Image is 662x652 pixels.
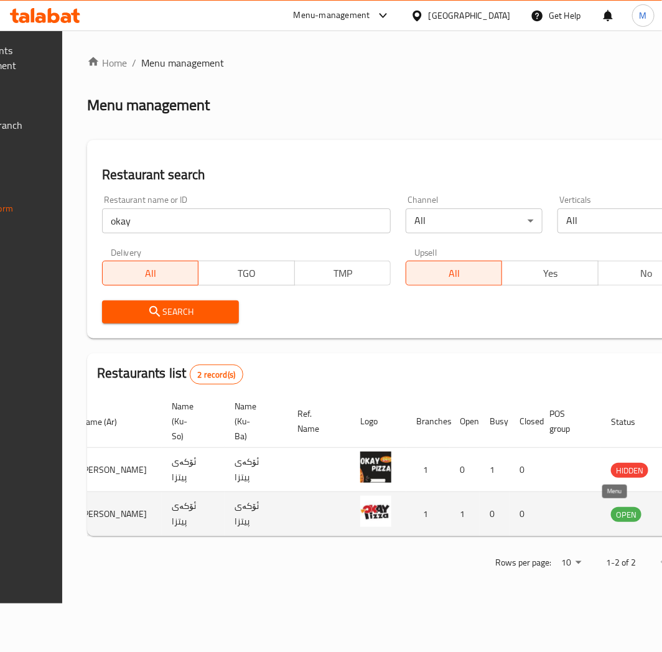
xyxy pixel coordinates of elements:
span: Name (Ku-So) [172,399,210,444]
td: 0 [510,492,539,536]
h2: Menu management [87,95,210,115]
span: OPEN [611,508,641,522]
span: 2 record(s) [190,369,243,381]
span: Search [112,304,229,320]
img: Okay Pizza [360,452,391,483]
button: TMP [294,261,391,286]
span: All [411,264,497,282]
th: Open [450,395,480,448]
h2: Restaurants list [97,364,243,384]
span: POS group [549,406,586,436]
div: All [406,208,543,233]
button: Yes [501,261,598,286]
th: Closed [510,395,539,448]
td: 1 [480,448,510,492]
span: TGO [203,264,289,282]
td: 0 [510,448,539,492]
div: Menu-management [294,8,370,23]
td: [PERSON_NAME] [70,448,162,492]
th: Logo [350,395,406,448]
td: [PERSON_NAME] [70,492,162,536]
td: 1 [450,492,480,536]
button: TGO [198,261,294,286]
td: ئۆکەی پیتزا [225,448,287,492]
span: Menu management [141,55,224,70]
div: Total records count [190,365,244,384]
div: [GEOGRAPHIC_DATA] [429,9,511,22]
a: Home [87,55,127,70]
span: M [640,9,647,22]
label: Upsell [414,248,437,257]
th: Branches [406,395,450,448]
td: 1 [406,492,450,536]
li: / [132,55,136,70]
span: HIDDEN [611,463,648,478]
button: All [406,261,502,286]
span: Yes [507,264,593,282]
th: Busy [480,395,510,448]
button: All [102,261,198,286]
td: ئۆکەی پیتزا [162,448,225,492]
span: All [108,264,193,282]
button: Search [102,300,239,324]
input: Search for restaurant name or ID.. [102,208,391,233]
img: Okay Pizza [360,496,391,527]
label: Delivery [111,248,142,257]
td: 0 [450,448,480,492]
span: Status [611,414,651,429]
p: 1-2 of 2 [606,555,636,570]
p: Rows per page: [495,555,551,570]
span: Ref. Name [297,406,335,436]
span: Name (Ku-Ba) [235,399,273,444]
td: 1 [406,448,450,492]
td: ئۆکەی پیتزا [225,492,287,536]
td: ئۆکەی پیتزا [162,492,225,536]
div: Rows per page: [556,554,586,572]
td: 0 [480,492,510,536]
span: TMP [300,264,386,282]
span: Name (Ar) [80,414,133,429]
